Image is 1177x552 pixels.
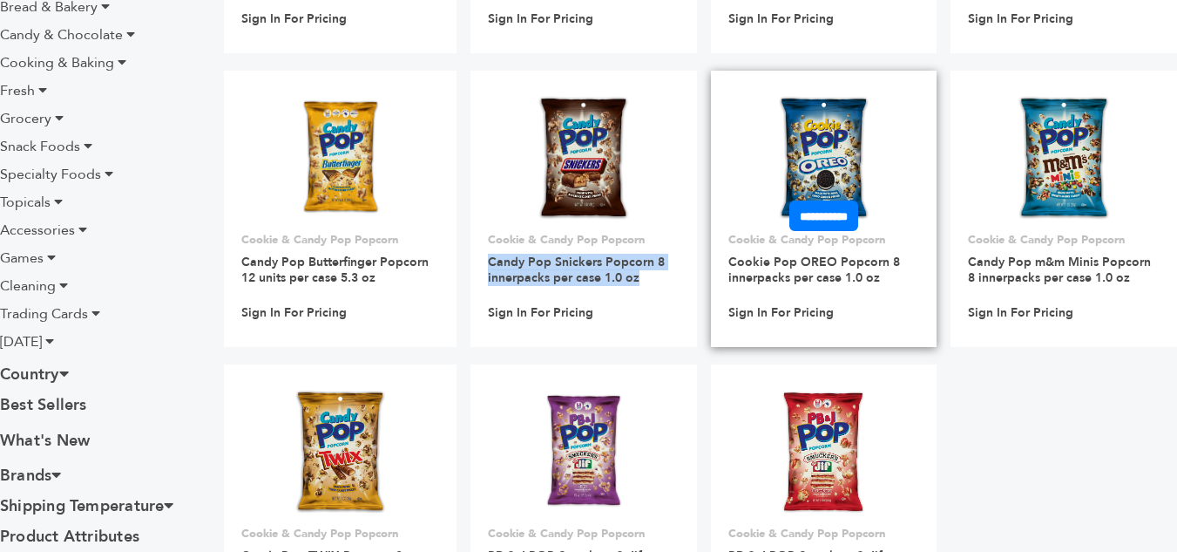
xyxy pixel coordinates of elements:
a: Sign In For Pricing [488,305,593,321]
a: Sign In For Pricing [488,11,593,27]
img: Candy Pop Snickers Popcorn 8 innerpacks per case 1.0 oz [535,95,632,221]
a: Cookie Pop OREO Popcorn 8 innerpacks per case 1.0 oz [728,254,900,286]
p: Cookie & Candy Pop Popcorn [968,232,1160,248]
a: Sign In For Pricing [728,11,834,27]
p: Cookie & Candy Pop Popcorn [728,232,920,248]
img: Candy Pop m&m Minis Popcorn 8 innerpacks per case 1.0 oz [1015,95,1112,221]
a: Sign In For Pricing [968,305,1073,321]
p: Cookie & Candy Pop Popcorn [241,232,439,248]
img: PB & J POP Smuckers & Jif Coated Popcorn Grape 12 units per case 5.3 oz [539,389,628,515]
img: Candy Pop Butterfinger Popcorn 12 units per case 5.3 oz [296,95,385,221]
a: Sign In For Pricing [241,305,347,321]
a: Candy Pop Butterfinger Popcorn 12 units per case 5.3 oz [241,254,429,286]
a: Sign In For Pricing [968,11,1073,27]
img: Cookie Pop OREO Popcorn 8 innerpacks per case 1.0 oz [775,95,872,221]
a: Sign In For Pricing [241,11,347,27]
a: Candy Pop Snickers Popcorn 8 innerpacks per case 1.0 oz [488,254,665,286]
p: Cookie & Candy Pop Popcorn [728,526,920,542]
p: Cookie & Candy Pop Popcorn [488,526,680,542]
p: Cookie & Candy Pop Popcorn [241,526,439,542]
img: PB & J POP Smuckers & Jif Coated Popcorn Strawberry 12 units per case 5.3 oz [781,389,867,515]
a: Sign In For Pricing [728,305,834,321]
a: Candy Pop m&m Minis Popcorn 8 innerpacks per case 1.0 oz [968,254,1151,286]
p: Cookie & Candy Pop Popcorn [488,232,680,248]
img: Candy Pop TWIX Popcron 8 innerpacks per case 1.0 oz [292,389,389,515]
